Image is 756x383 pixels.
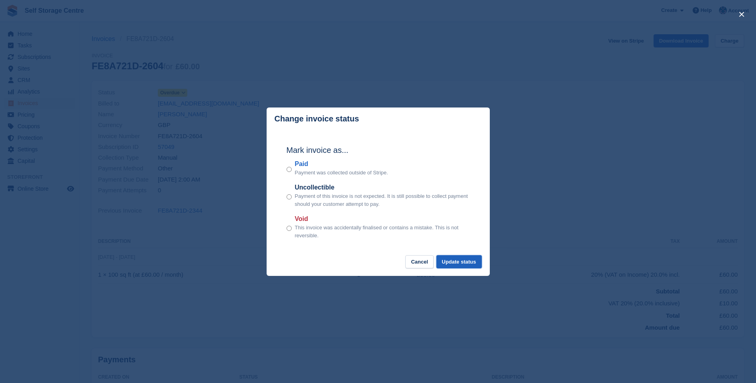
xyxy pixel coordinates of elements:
[735,8,748,21] button: close
[295,192,470,208] p: Payment of this invoice is not expected. It is still possible to collect payment should your cust...
[295,183,470,192] label: Uncollectible
[405,255,434,268] button: Cancel
[287,144,470,156] h2: Mark invoice as...
[436,255,482,268] button: Update status
[275,114,359,123] p: Change invoice status
[295,214,470,224] label: Void
[295,224,470,239] p: This invoice was accidentally finalised or contains a mistake. This is not reversible.
[295,159,388,169] label: Paid
[295,169,388,177] p: Payment was collected outside of Stripe.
